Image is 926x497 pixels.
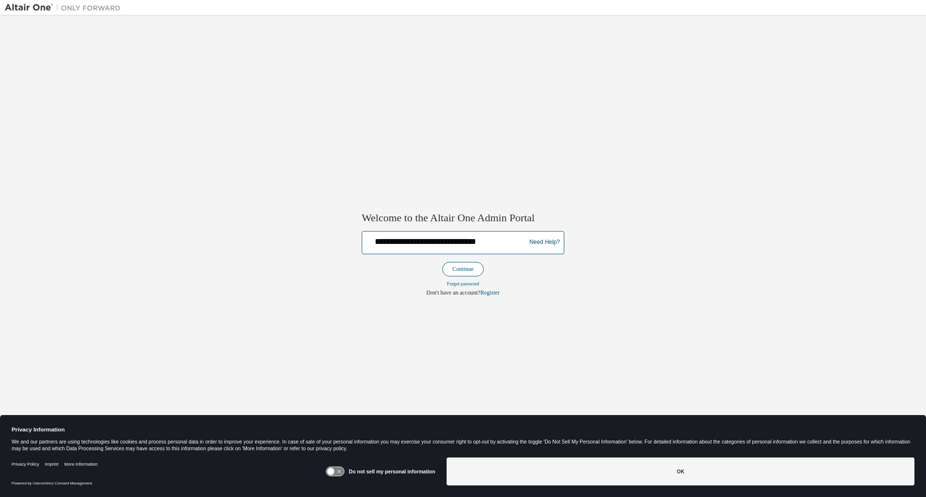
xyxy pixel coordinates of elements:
span: Don't have an account? [426,289,480,296]
a: Forgot password [447,281,479,286]
img: Altair One [5,3,125,13]
h2: Welcome to the Altair One Admin Portal [362,212,564,225]
a: Need Help? [530,242,560,243]
button: Continue [442,262,484,276]
a: Register [480,289,500,296]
